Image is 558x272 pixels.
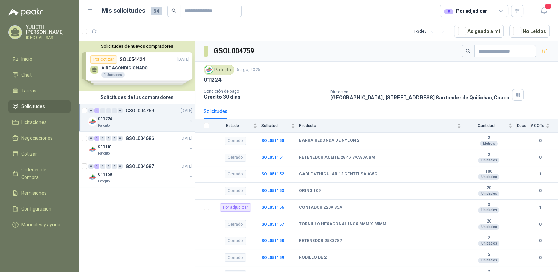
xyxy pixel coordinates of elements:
[299,138,359,144] b: BARRA REDONDA DE NYLON 2
[21,87,36,94] span: Tareas
[98,179,110,184] p: Patojito
[98,123,110,128] p: Patojito
[537,5,550,17] button: 1
[88,134,194,156] a: 0 1 0 0 0 0 GSOL004686[DATE] Company Logo011161Patojito
[100,136,105,141] div: 0
[88,106,194,128] a: 0 6 0 0 0 0 GSOL004759[DATE] Company Logo011224Patojito
[181,135,192,142] p: [DATE]
[509,25,550,38] button: No Leídos
[213,119,261,133] th: Estado
[225,253,246,262] div: Cerrado
[21,71,32,79] span: Chat
[531,138,550,144] b: 0
[8,100,71,113] a: Solicitudes
[118,164,123,169] div: 0
[454,25,504,38] button: Asignado a mi
[444,9,453,14] div: 8
[82,44,192,49] button: Solicitudes de nuevos compradores
[478,191,499,196] div: Unidades
[21,166,64,181] span: Órdenes de Compra
[88,162,194,184] a: 0 1 0 0 0 0 GSOL004687[DATE] Company Logo011158Patojito
[478,258,499,263] div: Unidades
[204,94,325,100] p: Crédito 30 días
[466,49,471,54] span: search
[261,155,284,160] a: SOL051151
[299,222,387,227] b: TORNILLO HEXAGONAL INOX 8MM X 35MM
[94,164,99,169] div: 1
[465,236,512,241] b: 2
[98,151,110,156] p: Patojito
[261,123,289,128] span: Solicitud
[261,172,284,177] a: SOL051152
[88,117,97,126] img: Company Logo
[299,172,377,177] b: CABLE VEHICULAR 12 CENTELSA AWG
[88,136,94,141] div: 0
[330,94,509,100] p: [GEOGRAPHIC_DATA], [STREET_ADDRESS] Santander de Quilichao , Cauca
[26,36,71,40] p: IDEC CALI SAS
[26,25,71,34] p: YULIETH [PERSON_NAME]
[531,123,544,128] span: # COTs
[531,204,550,211] b: 1
[181,107,192,114] p: [DATE]
[204,89,325,94] p: Condición de pago
[478,241,499,246] div: Unidades
[88,108,94,113] div: 0
[8,186,71,200] a: Remisiones
[88,164,94,169] div: 0
[21,118,47,126] span: Licitaciones
[21,189,47,197] span: Remisiones
[79,41,195,91] div: Solicitudes de nuevos compradoresPor cotizarSOL054424[DATE] AIRE ACONDICIONADO1 UnidadesPor cotiz...
[531,119,558,133] th: # COTs
[261,255,284,260] b: SOL051159
[225,237,246,245] div: Cerrado
[261,138,284,143] b: SOL051150
[21,103,45,110] span: Solicitudes
[118,136,123,141] div: 0
[465,169,512,174] b: 100
[261,238,284,243] a: SOL051158
[126,108,154,113] p: GSOL004759
[126,164,154,169] p: GSOL004687
[151,7,162,15] span: 54
[261,119,299,133] th: Solicitud
[478,174,499,180] div: Unidades
[21,55,32,63] span: Inicio
[8,84,71,97] a: Tareas
[531,154,550,161] b: 0
[8,132,71,145] a: Negociaciones
[8,202,71,215] a: Configuración
[465,135,512,141] b: 2
[478,158,499,163] div: Unidades
[330,90,509,94] p: Dirección
[171,8,176,13] span: search
[106,136,111,141] div: 0
[225,187,246,195] div: Cerrado
[106,108,111,113] div: 0
[21,221,60,228] span: Manuales y ayuda
[8,163,71,184] a: Órdenes de Compra
[126,136,154,141] p: GSOL004686
[531,171,550,178] b: 1
[8,218,71,231] a: Manuales y ayuda
[465,252,512,258] b: 5
[465,152,512,158] b: 2
[118,108,123,113] div: 0
[544,3,552,10] span: 1
[261,205,284,210] a: SOL051156
[465,119,517,133] th: Cantidad
[465,219,512,224] b: 20
[21,205,51,213] span: Configuración
[478,207,499,213] div: Unidades
[112,164,117,169] div: 0
[88,173,97,181] img: Company Logo
[478,224,499,230] div: Unidades
[299,255,327,260] b: RODILLO DE 2
[225,154,246,162] div: Cerrado
[225,137,246,145] div: Cerrado
[102,6,145,16] h1: Mis solicitudes
[237,67,260,73] p: 5 ago, 2025
[106,164,111,169] div: 0
[480,141,498,146] div: Metros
